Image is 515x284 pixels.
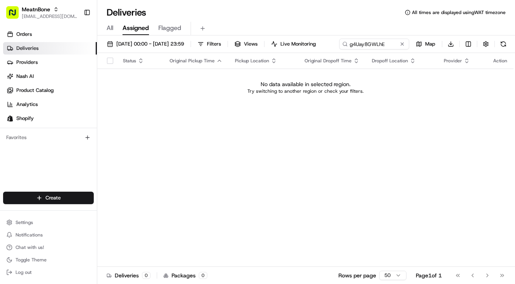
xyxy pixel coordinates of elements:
[207,41,221,48] span: Filters
[158,23,181,33] span: Flagged
[16,87,54,94] span: Product Catalog
[22,5,50,13] button: MeatnBone
[244,41,257,48] span: Views
[498,39,509,49] button: Refresh
[107,272,151,279] div: Deliveries
[199,272,207,279] div: 0
[16,244,44,250] span: Chat with us!
[261,80,350,88] p: No data available in selected region.
[16,73,34,80] span: Nash AI
[103,39,187,49] button: [DATE] 00:00 - [DATE] 23:59
[305,58,352,64] span: Original Dropoff Time
[3,112,97,125] a: Shopify
[123,23,149,33] span: Assigned
[3,267,94,278] button: Log out
[107,6,146,19] h1: Deliveries
[3,131,94,144] div: Favorites
[16,219,33,226] span: Settings
[338,272,376,279] p: Rows per page
[142,272,151,279] div: 0
[235,58,269,64] span: Pickup Location
[170,58,215,64] span: Original Pickup Time
[493,58,507,64] div: Action
[3,254,94,265] button: Toggle Theme
[247,88,364,94] p: Try switching to another region or check your filters.
[3,70,97,83] a: Nash AI
[339,39,409,49] input: Type to search
[3,98,97,111] a: Analytics
[16,269,32,275] span: Log out
[231,39,261,49] button: Views
[425,41,435,48] span: Map
[22,13,77,19] button: [EMAIL_ADDRESS][DOMAIN_NAME]
[3,229,94,240] button: Notifications
[412,39,439,49] button: Map
[16,257,47,263] span: Toggle Theme
[7,115,13,122] img: Shopify logo
[16,115,34,122] span: Shopify
[280,41,316,48] span: Live Monitoring
[444,58,462,64] span: Provider
[3,84,97,97] a: Product Catalog
[163,272,207,279] div: Packages
[46,194,61,201] span: Create
[16,101,38,108] span: Analytics
[16,45,39,52] span: Deliveries
[3,192,94,204] button: Create
[372,58,408,64] span: Dropoff Location
[107,23,113,33] span: All
[16,59,38,66] span: Providers
[194,39,224,49] button: Filters
[3,3,81,22] button: MeatnBone[EMAIL_ADDRESS][DOMAIN_NAME]
[3,42,97,55] a: Deliveries
[16,31,32,38] span: Orders
[3,56,97,69] a: Providers
[268,39,319,49] button: Live Monitoring
[416,272,442,279] div: Page 1 of 1
[412,9,506,16] span: All times are displayed using WAT timezone
[123,58,136,64] span: Status
[16,232,43,238] span: Notifications
[3,242,94,253] button: Chat with us!
[3,28,97,41] a: Orders
[116,41,184,48] span: [DATE] 00:00 - [DATE] 23:59
[3,217,94,228] button: Settings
